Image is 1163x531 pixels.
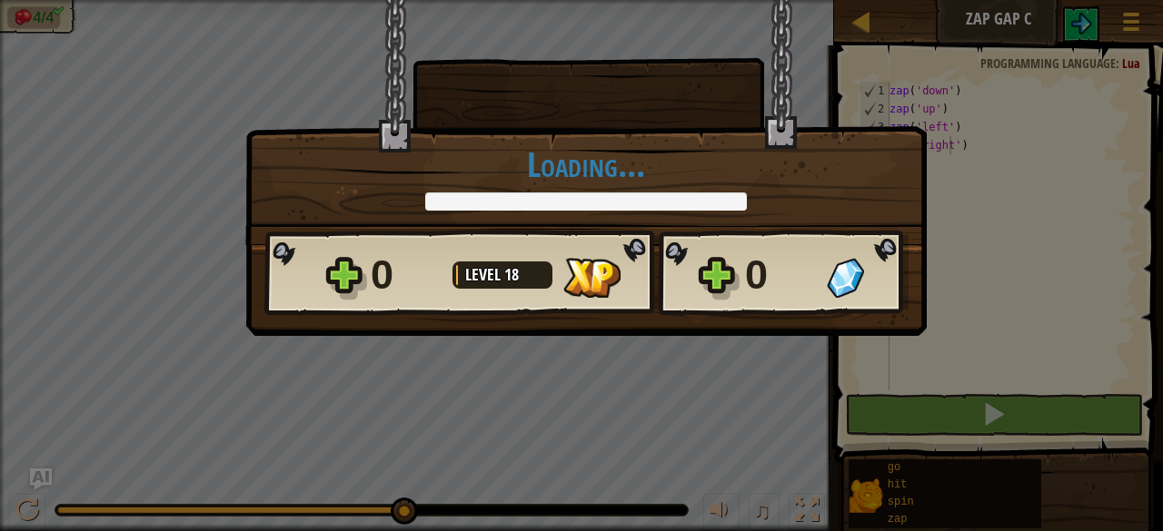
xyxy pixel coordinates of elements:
[745,246,816,304] div: 0
[371,246,442,304] div: 0
[465,263,504,286] span: Level
[264,145,908,183] h1: Loading...
[504,263,519,286] span: 18
[563,258,621,298] img: XP Gained
[827,258,864,298] img: Gems Gained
